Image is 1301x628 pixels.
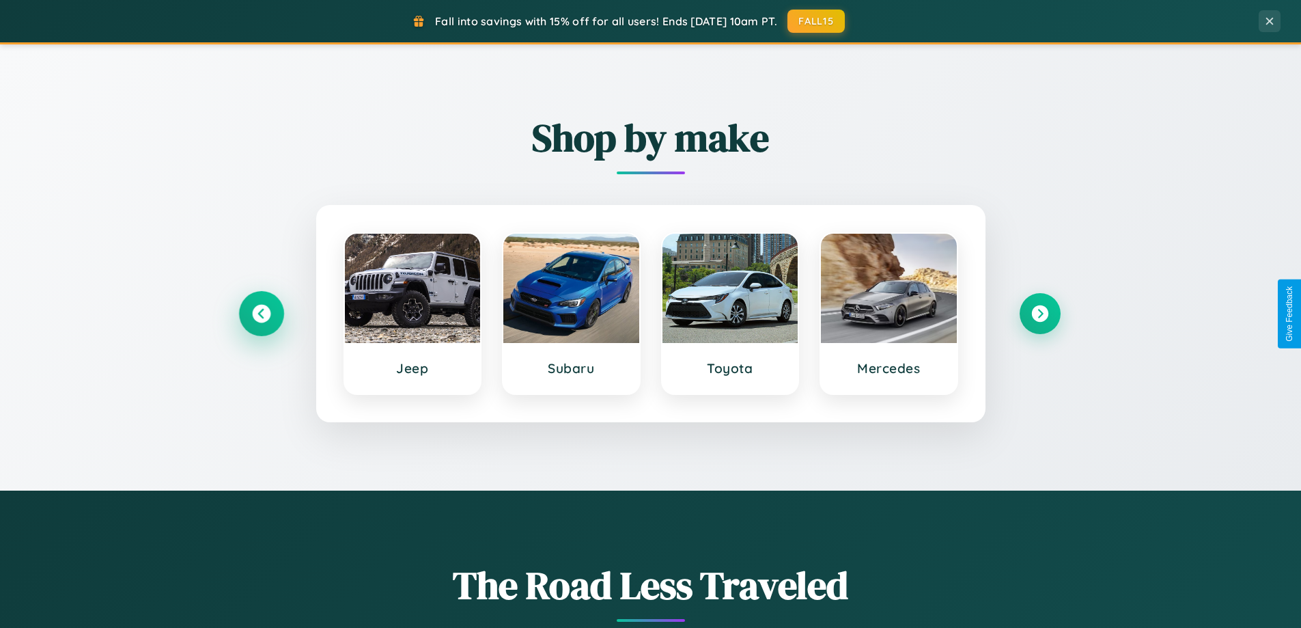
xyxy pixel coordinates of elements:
div: Give Feedback [1285,286,1294,342]
h3: Jeep [359,360,467,377]
h3: Mercedes [835,360,943,377]
button: FALL15 [787,10,845,33]
span: Fall into savings with 15% off for all users! Ends [DATE] 10am PT. [435,14,777,28]
h1: The Road Less Traveled [241,559,1061,612]
h3: Toyota [676,360,785,377]
h2: Shop by make [241,111,1061,164]
h3: Subaru [517,360,626,377]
